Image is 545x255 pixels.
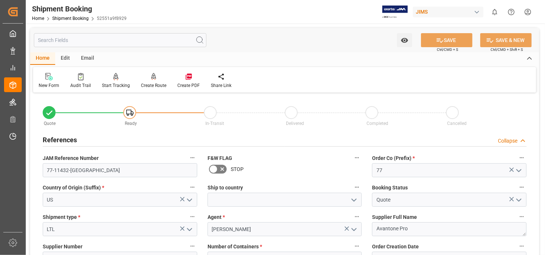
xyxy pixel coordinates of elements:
input: Type to search/select [43,193,197,207]
button: open menu [348,224,359,235]
span: Order Co (Prefix) [372,154,415,162]
span: STOP [231,165,244,173]
div: New Form [39,82,59,89]
button: open menu [513,194,524,206]
span: Supplier Number [43,243,82,251]
span: JAM Reference Number [43,154,99,162]
button: open menu [397,33,412,47]
button: Order Co (Prefix) * [517,153,527,163]
span: Order Creation Date [372,243,419,251]
button: Agent * [352,212,362,221]
span: Country of Origin (Suffix) [43,184,104,192]
img: Exertis%20JAM%20-%20Email%20Logo.jpg_1722504956.jpg [382,6,408,18]
div: Edit [55,52,75,65]
button: open menu [183,224,194,235]
button: Booking Status [517,182,527,192]
span: Agent [208,213,225,221]
button: SAVE & NEW [480,33,532,47]
span: Completed [367,121,388,126]
button: F&W FLAG [352,153,362,163]
button: Country of Origin (Suffix) * [188,182,197,192]
span: F&W FLAG [208,154,232,162]
div: Create Route [141,82,166,89]
button: show 0 new notifications [486,4,503,20]
div: Collapse [498,137,517,145]
button: Shipment type * [188,212,197,221]
a: Shipment Booking [52,16,89,21]
div: Shipment Booking [32,3,127,14]
button: Supplier Full Name [517,212,527,221]
div: JIMS [413,7,484,17]
button: Order Creation Date [517,241,527,251]
span: Delivered [286,121,304,126]
h2: References [43,135,77,145]
button: Supplier Number [188,241,197,251]
span: Number of Containers [208,243,262,251]
span: Ctrl/CMD + S [437,47,458,52]
button: Number of Containers * [352,241,362,251]
div: Home [30,52,55,65]
div: Create PDF [177,82,200,89]
span: Ship to country [208,184,243,192]
span: Supplier Full Name [372,213,417,221]
div: Audit Trail [70,82,91,89]
span: Ready [125,121,137,126]
button: open menu [348,194,359,206]
button: open menu [183,194,194,206]
textarea: Avantone Pro [372,222,527,236]
div: Share Link [211,82,231,89]
span: Ctrl/CMD + Shift + S [491,47,523,52]
span: Quote [44,121,56,126]
button: Help Center [503,4,520,20]
button: Ship to country [352,182,362,192]
button: SAVE [421,33,473,47]
a: Home [32,16,44,21]
button: JIMS [413,5,486,19]
div: Email [75,52,100,65]
span: Cancelled [447,121,467,126]
span: Shipment type [43,213,80,221]
button: JAM Reference Number [188,153,197,163]
div: Start Tracking [102,82,130,89]
span: Booking Status [372,184,408,192]
button: open menu [513,165,524,176]
span: In-Transit [205,121,224,126]
input: Search Fields [34,33,206,47]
